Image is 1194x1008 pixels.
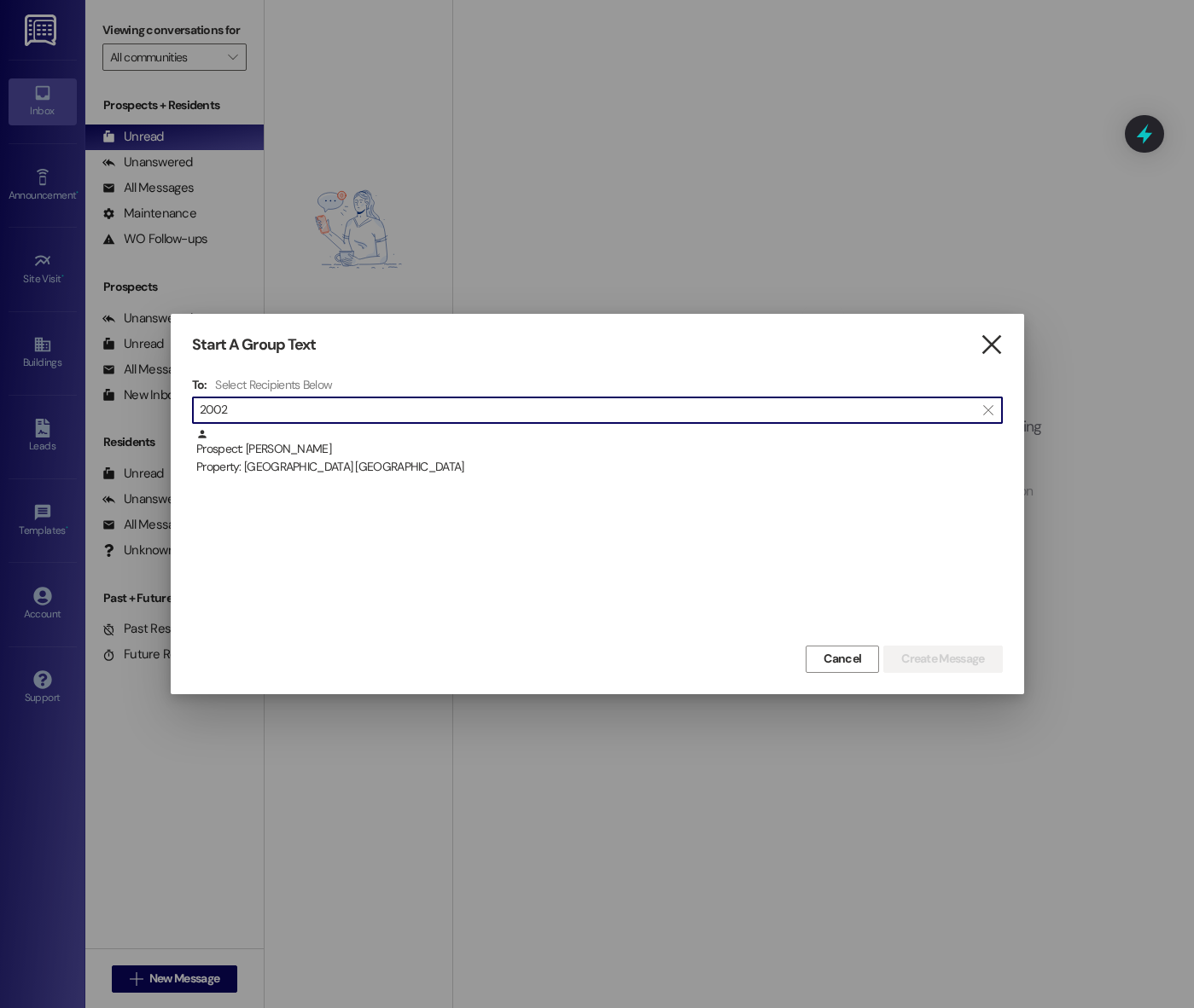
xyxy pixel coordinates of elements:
i:  [983,403,993,417]
button: Create Message [883,646,1002,673]
h4: Select Recipients Below [215,377,332,392]
button: Clear text [975,397,1002,423]
div: Prospect: [PERSON_NAME]Property: [GEOGRAPHIC_DATA] [GEOGRAPHIC_DATA] [192,428,1003,471]
i:  [980,336,1003,354]
div: Property: [GEOGRAPHIC_DATA] [GEOGRAPHIC_DATA] [196,458,1003,476]
h3: Start A Group Text [192,335,317,355]
div: Prospect: [PERSON_NAME] [196,428,1003,477]
span: Cancel [824,650,861,668]
button: Cancel [806,646,879,673]
input: Search for any contact or apartment [200,398,975,422]
h3: To: [192,377,207,392]
span: Create Message [901,650,984,668]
